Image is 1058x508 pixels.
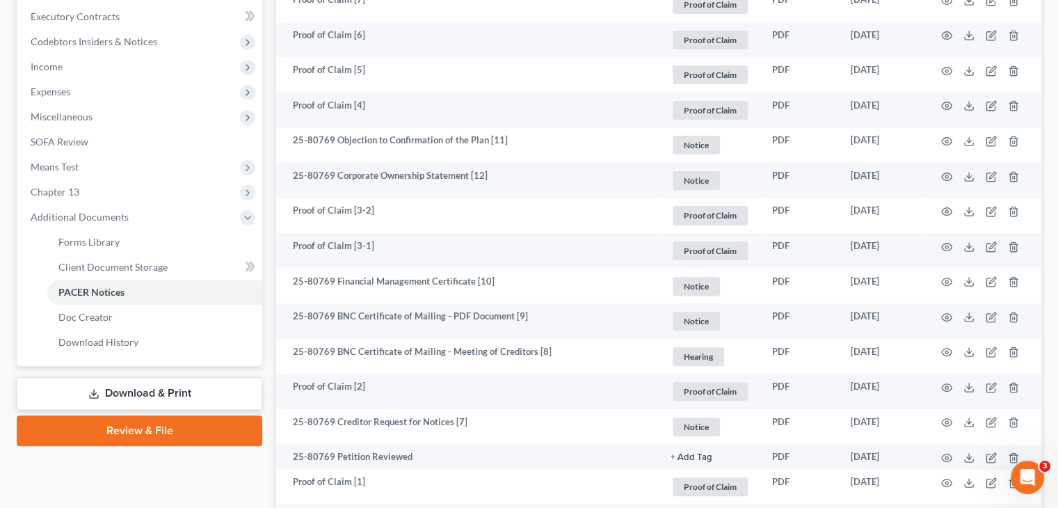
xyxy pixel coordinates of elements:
[840,409,924,445] td: [DATE]
[673,277,720,296] span: Notice
[840,128,924,164] td: [DATE]
[761,374,840,409] td: PDF
[671,29,750,51] a: Proof of Claim
[761,233,840,269] td: PDF
[671,310,750,333] a: Notice
[671,63,750,86] a: Proof of Claim
[58,311,113,323] span: Doc Creator
[276,58,659,93] td: Proof of Claim [5]
[840,93,924,128] td: [DATE]
[671,380,750,403] a: Proof of Claim
[276,470,659,505] td: Proof of Claim [1]
[17,415,262,446] a: Review & File
[673,101,748,120] span: Proof of Claim
[671,204,750,227] a: Proof of Claim
[761,198,840,234] td: PDF
[840,163,924,198] td: [DATE]
[276,269,659,304] td: 25-80769 Financial Management Certificate [10]
[673,136,720,154] span: Notice
[47,280,262,305] a: PACER Notices
[673,347,724,366] span: Hearing
[671,475,750,498] a: Proof of Claim
[276,198,659,234] td: Proof of Claim [3-2]
[276,374,659,409] td: Proof of Claim [2]
[671,345,750,368] a: Hearing
[673,206,748,225] span: Proof of Claim
[673,65,748,84] span: Proof of Claim
[31,161,79,173] span: Means Test
[276,163,659,198] td: 25-80769 Corporate Ownership Statement [12]
[840,339,924,374] td: [DATE]
[840,470,924,505] td: [DATE]
[1039,461,1050,472] span: 3
[840,198,924,234] td: [DATE]
[276,445,659,470] td: 25-80769 Petition Reviewed
[58,236,120,248] span: Forms Library
[31,111,93,122] span: Miscellaneous
[761,163,840,198] td: PDF
[673,382,748,401] span: Proof of Claim
[761,445,840,470] td: PDF
[47,230,262,255] a: Forms Library
[840,233,924,269] td: [DATE]
[671,99,750,122] a: Proof of Claim
[761,409,840,445] td: PDF
[671,453,712,462] button: + Add Tag
[47,305,262,330] a: Doc Creator
[761,339,840,374] td: PDF
[17,377,262,410] a: Download & Print
[840,445,924,470] td: [DATE]
[673,312,720,331] span: Notice
[58,261,168,273] span: Client Document Storage
[673,477,748,496] span: Proof of Claim
[19,129,262,154] a: SOFA Review
[761,470,840,505] td: PDF
[840,22,924,58] td: [DATE]
[31,136,88,148] span: SOFA Review
[31,86,70,97] span: Expenses
[673,31,748,49] span: Proof of Claim
[673,241,748,260] span: Proof of Claim
[19,4,262,29] a: Executory Contracts
[276,93,659,128] td: Proof of Claim [4]
[276,339,659,374] td: 25-80769 BNC Certificate of Mailing - Meeting of Creditors [8]
[840,58,924,93] td: [DATE]
[840,269,924,304] td: [DATE]
[31,186,79,198] span: Chapter 13
[276,22,659,58] td: Proof of Claim [6]
[673,171,720,190] span: Notice
[276,128,659,164] td: 25-80769 Objection to Confirmation of the Plan [11]
[276,409,659,445] td: 25-80769 Creditor Request for Notices [7]
[58,336,138,348] span: Download History
[673,418,720,436] span: Notice
[761,128,840,164] td: PDF
[31,61,63,72] span: Income
[276,303,659,339] td: 25-80769 BNC Certificate of Mailing - PDF Document [9]
[761,269,840,304] td: PDF
[840,374,924,409] td: [DATE]
[671,239,750,262] a: Proof of Claim
[761,22,840,58] td: PDF
[671,275,750,298] a: Notice
[31,211,129,223] span: Additional Documents
[276,233,659,269] td: Proof of Claim [3-1]
[761,303,840,339] td: PDF
[47,330,262,355] a: Download History
[671,169,750,192] a: Notice
[761,58,840,93] td: PDF
[1011,461,1044,494] iframe: Intercom live chat
[840,303,924,339] td: [DATE]
[31,35,157,47] span: Codebtors Insiders & Notices
[761,93,840,128] td: PDF
[671,415,750,438] a: Notice
[671,134,750,157] a: Notice
[47,255,262,280] a: Client Document Storage
[671,450,750,463] a: + Add Tag
[31,10,120,22] span: Executory Contracts
[58,286,125,298] span: PACER Notices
